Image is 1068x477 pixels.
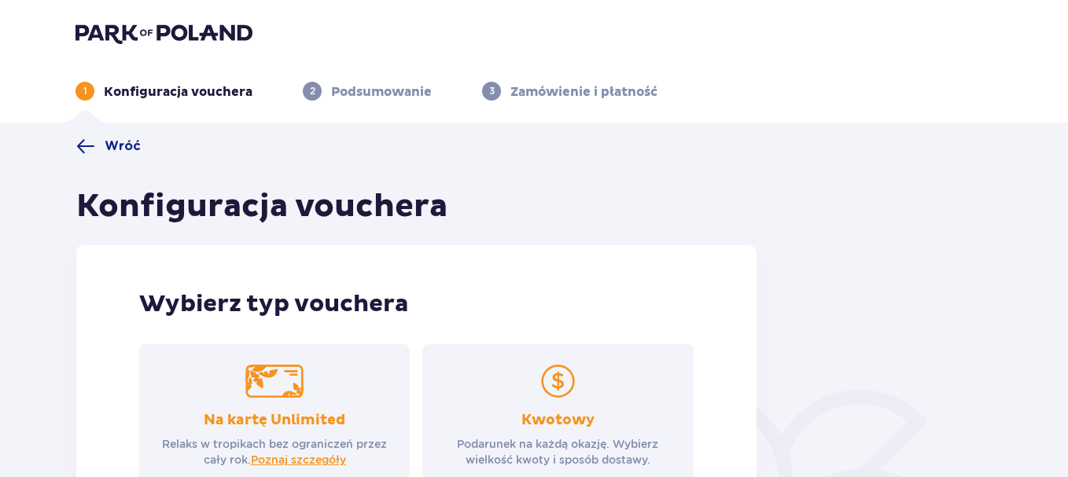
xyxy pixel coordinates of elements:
[104,83,252,101] p: Konfiguracja vouchera
[105,138,141,155] span: Wróć
[83,84,87,98] p: 1
[436,436,679,468] p: Podarunek na każdą okazję. Wybierz wielkość kwoty i sposób dostawy.
[251,452,346,468] a: Poznaj szczegóły
[76,187,447,226] h1: Konfiguracja vouchera
[310,84,315,98] p: 2
[204,411,345,430] p: Na kartę Unlimited
[521,411,595,430] p: Kwotowy
[76,137,141,156] a: Wróć
[489,84,495,98] p: 3
[75,22,252,44] img: Park of Poland logo
[139,289,694,319] p: Wybierz typ vouchera
[331,83,432,101] p: Podsumowanie
[510,83,657,101] p: Zamówienie i płatność
[153,436,396,468] p: Relaks w tropikach bez ograniczeń przez cały rok.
